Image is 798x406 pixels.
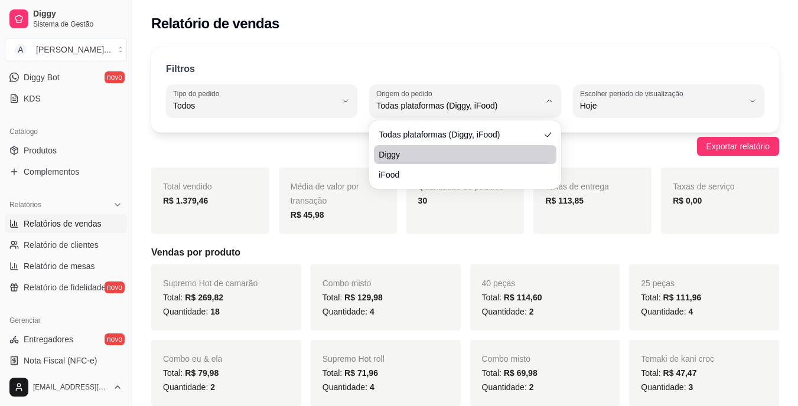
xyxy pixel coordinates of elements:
h5: Vendas por produto [151,245,779,260]
span: R$ 47,47 [663,368,697,378]
span: iFood [379,169,539,181]
span: Entregadores [24,333,73,345]
span: Quantidade: [641,307,693,316]
span: 2 [210,382,215,392]
span: Total: [323,293,383,302]
span: Total vendido [163,182,212,191]
span: A [15,44,27,55]
label: Origem do pedido [376,89,436,99]
strong: R$ 0,00 [673,196,702,205]
span: 40 peças [482,279,516,288]
span: Temaki de kani croc [641,354,714,364]
span: Quantidade: [641,382,693,392]
span: Quantidade: [323,307,374,316]
span: Diggy Bot [24,71,60,83]
span: Diggy [33,9,122,19]
span: Total: [641,368,696,378]
span: Produtos [24,145,57,156]
span: Combo misto [482,354,530,364]
span: Total: [163,368,219,378]
span: Total: [482,293,542,302]
span: Todos [173,100,336,112]
span: Quantidade: [323,382,374,392]
span: Média de valor por transação [291,182,359,205]
strong: R$ 45,98 [291,210,324,220]
span: Complementos [24,166,79,178]
span: 2 [529,382,534,392]
span: 4 [688,307,693,316]
span: Relatório de fidelidade [24,281,106,293]
strong: R$ 113,85 [545,196,584,205]
span: Relatórios de vendas [24,218,102,230]
span: Relatório de mesas [24,260,95,272]
span: Total: [482,368,538,378]
span: Todas plataformas (Diggy, iFood) [379,129,539,140]
strong: 30 [418,196,428,205]
span: R$ 269,82 [185,293,223,302]
span: Sistema de Gestão [33,19,122,29]
span: Taxas de entrega [545,182,608,191]
label: Tipo do pedido [173,89,223,99]
span: 4 [370,382,374,392]
span: Taxas de serviço [673,182,734,191]
span: KDS [24,93,41,104]
span: Quantidade: [163,382,215,392]
span: Supremo Hot de camarão [163,279,258,288]
span: Total: [323,368,378,378]
span: 25 peças [641,279,675,288]
span: R$ 69,98 [504,368,538,378]
span: R$ 129,98 [344,293,383,302]
div: Gerenciar [5,311,127,330]
span: 4 [370,307,374,316]
span: Exportar relatório [706,140,770,153]
span: Supremo Hot roll [323,354,385,364]
span: Nota Fiscal (NFC-e) [24,355,97,366]
p: Filtros [166,62,195,76]
span: Combo eu & ela [163,354,222,364]
span: Diggy [379,149,539,161]
span: Relatórios [9,200,41,209]
div: [PERSON_NAME] ... [36,44,111,55]
span: R$ 79,98 [185,368,219,378]
button: Select a team [5,38,127,61]
span: Quantidade: [482,382,534,392]
span: Combo misto [323,279,371,288]
span: 2 [529,307,534,316]
span: Todas plataformas (Diggy, iFood) [376,100,539,112]
strong: R$ 1.379,46 [163,196,208,205]
span: Quantidade: [163,307,220,316]
span: R$ 114,60 [504,293,542,302]
span: R$ 111,96 [663,293,702,302]
label: Escolher período de visualização [580,89,687,99]
span: 3 [688,382,693,392]
span: Total: [163,293,223,302]
span: Total: [641,293,701,302]
h2: Relatório de vendas [151,14,279,33]
span: 18 [210,307,220,316]
span: Hoje [580,100,743,112]
span: R$ 71,96 [344,368,378,378]
span: Relatório de clientes [24,239,99,251]
span: [EMAIL_ADDRESS][DOMAIN_NAME] [33,382,108,392]
div: Catálogo [5,122,127,141]
span: Quantidade: [482,307,534,316]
